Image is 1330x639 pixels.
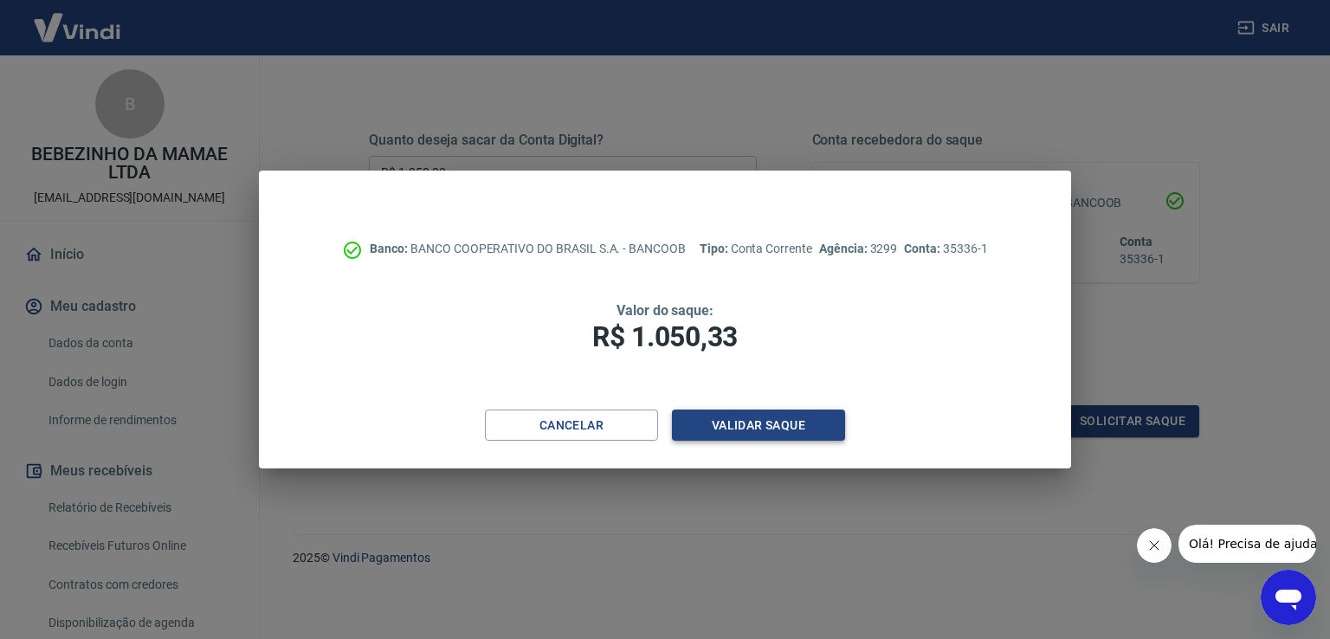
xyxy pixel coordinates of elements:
[904,240,987,258] p: 35336-1
[592,320,738,353] span: R$ 1.050,33
[1178,525,1316,563] iframe: Mensagem da empresa
[819,240,897,258] p: 3299
[819,242,870,255] span: Agência:
[370,240,686,258] p: BANCO COOPERATIVO DO BRASIL S.A. - BANCOOB
[485,410,658,442] button: Cancelar
[370,242,410,255] span: Banco:
[1261,570,1316,625] iframe: Botão para abrir a janela de mensagens
[1137,528,1172,563] iframe: Fechar mensagem
[700,240,812,258] p: Conta Corrente
[617,302,713,319] span: Valor do saque:
[672,410,845,442] button: Validar saque
[700,242,731,255] span: Tipo:
[10,12,145,26] span: Olá! Precisa de ajuda?
[904,242,943,255] span: Conta:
